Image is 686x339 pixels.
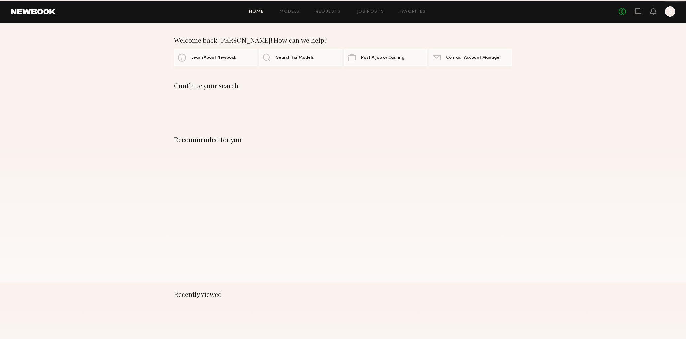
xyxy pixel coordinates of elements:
div: Welcome back [PERSON_NAME]! How can we help? [174,36,512,44]
a: Learn About Newbook [174,49,257,66]
div: Recently viewed [174,290,512,298]
div: Continue your search [174,82,512,90]
a: S [665,6,675,17]
a: Post A Job or Casting [344,49,427,66]
span: Contact Account Manager [446,56,501,60]
a: Favorites [400,10,426,14]
span: Learn About Newbook [191,56,236,60]
a: Models [279,10,299,14]
a: Job Posts [357,10,384,14]
a: Home [249,10,264,14]
span: Post A Job or Casting [361,56,404,60]
div: Recommended for you [174,136,512,144]
span: Search For Models [276,56,314,60]
a: Requests [316,10,341,14]
a: Contact Account Manager [429,49,512,66]
a: Search For Models [259,49,342,66]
